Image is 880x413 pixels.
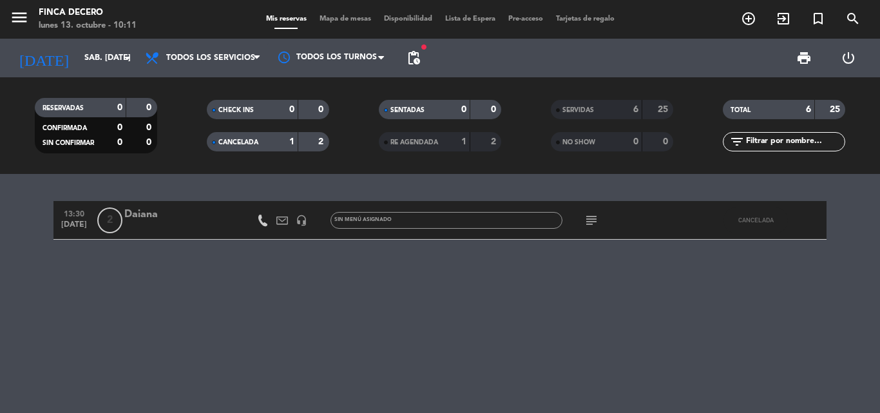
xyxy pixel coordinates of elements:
[289,137,294,146] strong: 1
[146,123,154,132] strong: 0
[43,105,84,111] span: RESERVADAS
[584,213,599,228] i: subject
[810,11,826,26] i: turned_in_not
[318,105,326,114] strong: 0
[491,137,499,146] strong: 2
[117,103,122,112] strong: 0
[723,207,788,233] button: CANCELADA
[658,105,671,114] strong: 25
[117,123,122,132] strong: 0
[10,8,29,27] i: menu
[120,50,135,66] i: arrow_drop_down
[663,137,671,146] strong: 0
[461,105,466,114] strong: 0
[378,15,439,23] span: Disponibilidad
[117,138,122,147] strong: 0
[550,15,621,23] span: Tarjetas de regalo
[406,50,421,66] span: pending_actions
[738,216,774,224] span: CANCELADA
[461,137,466,146] strong: 1
[633,137,638,146] strong: 0
[562,139,595,146] span: NO SHOW
[841,50,856,66] i: power_settings_new
[633,105,638,114] strong: 6
[491,105,499,114] strong: 0
[10,44,78,72] i: [DATE]
[562,107,594,113] span: SERVIDAS
[390,139,438,146] span: RE AGENDADA
[39,19,137,32] div: lunes 13. octubre - 10:11
[806,105,811,114] strong: 6
[420,43,428,51] span: fiber_manual_record
[439,15,502,23] span: Lista de Espera
[43,140,94,146] span: SIN CONFIRMAR
[124,206,234,223] div: Daiana
[218,139,258,146] span: CANCELADA
[502,15,550,23] span: Pre-acceso
[58,206,90,220] span: 13:30
[296,215,307,226] i: headset_mic
[796,50,812,66] span: print
[318,137,326,146] strong: 2
[289,105,294,114] strong: 0
[741,11,756,26] i: add_circle_outline
[146,103,154,112] strong: 0
[43,125,87,131] span: CONFIRMADA
[39,6,137,19] div: Finca Decero
[146,138,154,147] strong: 0
[260,15,313,23] span: Mis reservas
[826,39,870,77] div: LOG OUT
[166,53,255,62] span: Todos los servicios
[830,105,843,114] strong: 25
[218,107,254,113] span: CHECK INS
[390,107,425,113] span: SENTADAS
[776,11,791,26] i: exit_to_app
[334,217,392,222] span: Sin menú asignado
[313,15,378,23] span: Mapa de mesas
[10,8,29,32] button: menu
[97,207,122,233] span: 2
[729,134,745,149] i: filter_list
[58,220,90,235] span: [DATE]
[745,135,845,149] input: Filtrar por nombre...
[845,11,861,26] i: search
[731,107,751,113] span: TOTAL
